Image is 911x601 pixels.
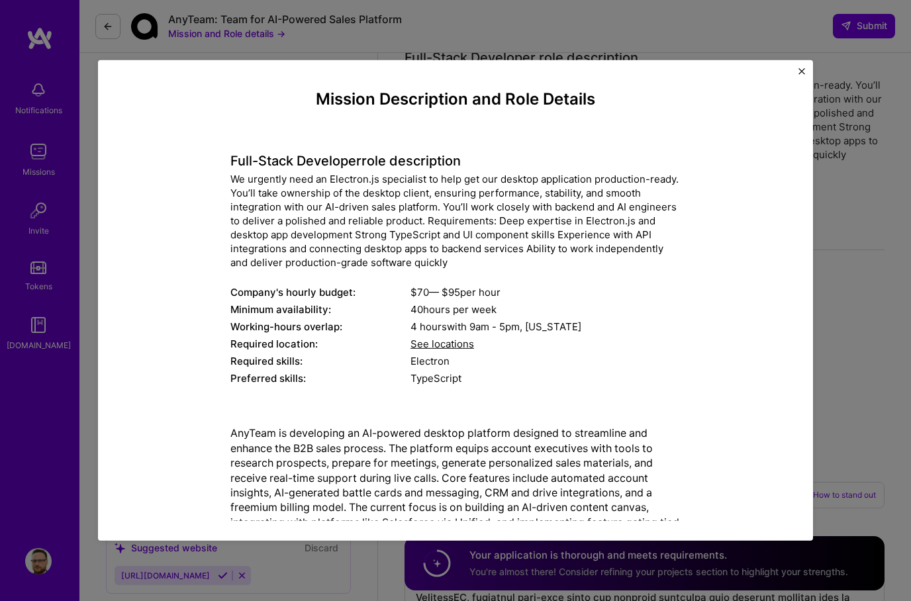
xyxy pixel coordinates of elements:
div: We urgently need an Electron.js specialist to help get our desktop application production-ready. ... [230,172,681,269]
span: 9am - 5pm , [467,320,525,333]
p: AnyTeam is developing an AI-powered desktop platform designed to streamline and enhance the B2B s... [230,426,681,544]
div: TypeScript [410,371,681,385]
div: Company's hourly budget: [230,285,410,299]
div: Required skills: [230,354,410,368]
div: 4 hours with [US_STATE] [410,320,681,334]
button: Close [798,68,805,82]
span: See locations [410,338,474,350]
div: Preferred skills: [230,371,410,385]
div: Electron [410,354,681,368]
h4: Mission Description and Role Details [230,90,681,109]
div: Required location: [230,337,410,351]
div: $ 70 — $ 95 per hour [410,285,681,299]
div: 40 hours per week [410,302,681,316]
div: Minimum availability: [230,302,410,316]
div: Working-hours overlap: [230,320,410,334]
h4: Full-Stack Developer role description [230,153,681,169]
